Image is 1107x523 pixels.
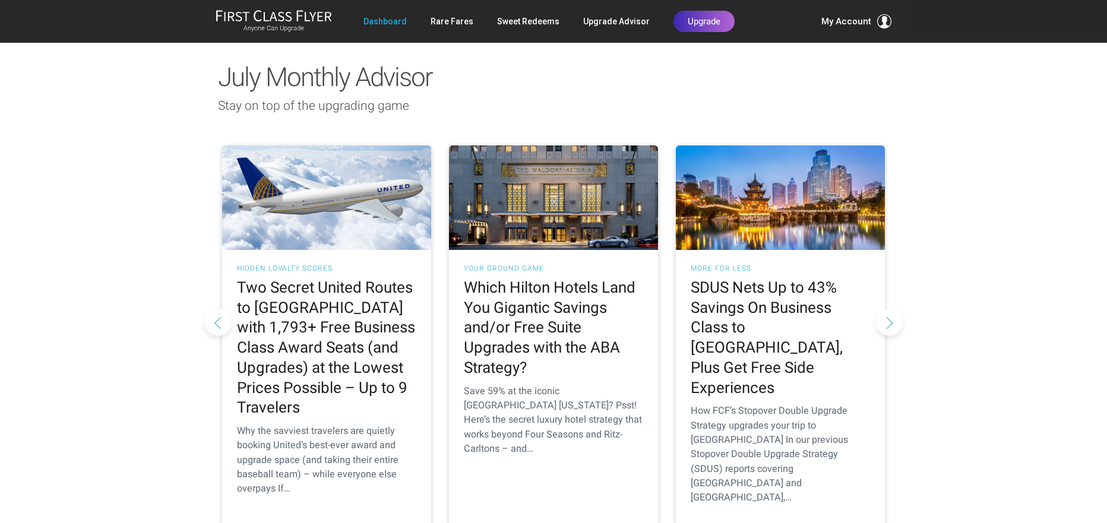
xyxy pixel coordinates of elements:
[237,265,416,272] h3: Hidden Loyalty Scores
[464,265,643,272] h3: Your Ground Game
[583,11,650,32] a: Upgrade Advisor
[497,11,559,32] a: Sweet Redeems
[205,309,232,335] button: Previous slide
[876,309,903,335] button: Next slide
[216,9,332,22] img: First Class Flyer
[218,62,432,93] span: July Monthly Advisor
[691,278,870,398] h2: SDUS Nets Up to 43% Savings On Business Class to [GEOGRAPHIC_DATA], Plus Get Free Side Experiences
[464,384,643,456] div: Save 59% at the iconic [GEOGRAPHIC_DATA] [US_STATE]? Psst! Here’s the secret luxury hotel strateg...
[673,11,735,32] a: Upgrade
[464,278,643,378] h2: Which Hilton Hotels Land You Gigantic Savings and/or Free Suite Upgrades with the ABA Strategy?
[431,11,473,32] a: Rare Fares
[821,14,871,28] span: My Account
[691,265,870,272] h3: More for Less
[691,404,870,505] div: How FCF’s Stopover Double Upgrade Strategy upgrades your trip to [GEOGRAPHIC_DATA] In our previou...
[363,11,407,32] a: Dashboard
[821,14,891,28] button: My Account
[216,24,332,33] small: Anyone Can Upgrade
[216,9,332,33] a: First Class FlyerAnyone Can Upgrade
[237,278,416,418] h2: Two Secret United Routes to [GEOGRAPHIC_DATA] with 1,793+ Free Business Class Award Seats (and Up...
[218,99,409,113] span: Stay on top of the upgrading game
[237,424,416,496] div: Why the savviest travelers are quietly booking United’s best-ever award and upgrade space (and ta...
